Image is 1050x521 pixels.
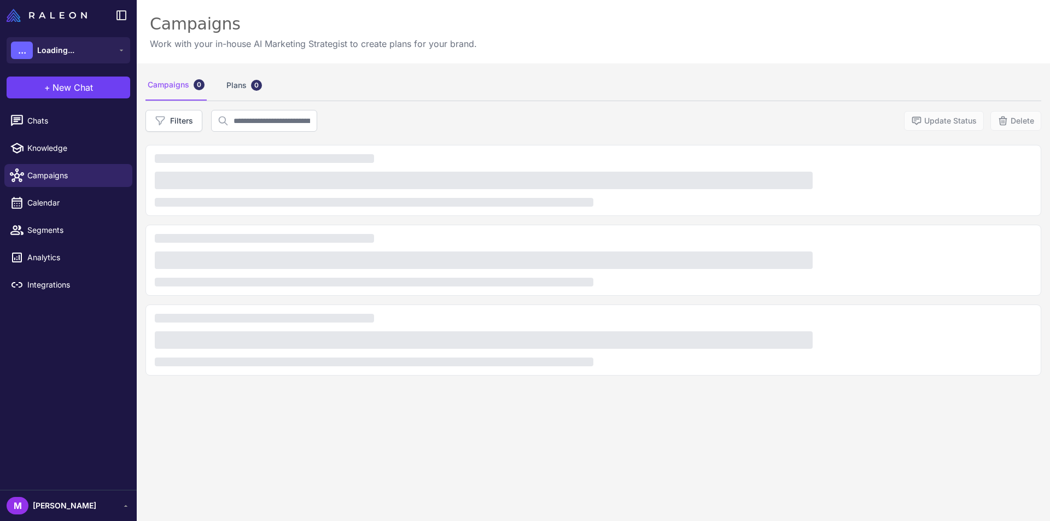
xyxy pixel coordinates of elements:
[4,219,132,242] a: Segments
[194,79,205,90] div: 0
[251,80,262,91] div: 0
[27,197,124,209] span: Calendar
[44,81,50,94] span: +
[52,81,93,94] span: New Chat
[27,115,124,127] span: Chats
[150,37,477,50] p: Work with your in-house AI Marketing Strategist to create plans for your brand.
[224,70,264,101] div: Plans
[7,37,130,63] button: ...Loading...
[990,111,1041,131] button: Delete
[4,191,132,214] a: Calendar
[150,13,477,35] div: Campaigns
[33,500,96,512] span: [PERSON_NAME]
[27,142,124,154] span: Knowledge
[4,137,132,160] a: Knowledge
[4,164,132,187] a: Campaigns
[7,497,28,514] div: M
[4,109,132,132] a: Chats
[7,9,87,22] img: Raleon Logo
[27,224,124,236] span: Segments
[145,110,202,132] button: Filters
[904,111,984,131] button: Update Status
[27,169,124,182] span: Campaigns
[27,279,124,291] span: Integrations
[37,44,74,56] span: Loading...
[4,246,132,269] a: Analytics
[4,273,132,296] a: Integrations
[7,77,130,98] button: +New Chat
[11,42,33,59] div: ...
[27,251,124,264] span: Analytics
[145,70,207,101] div: Campaigns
